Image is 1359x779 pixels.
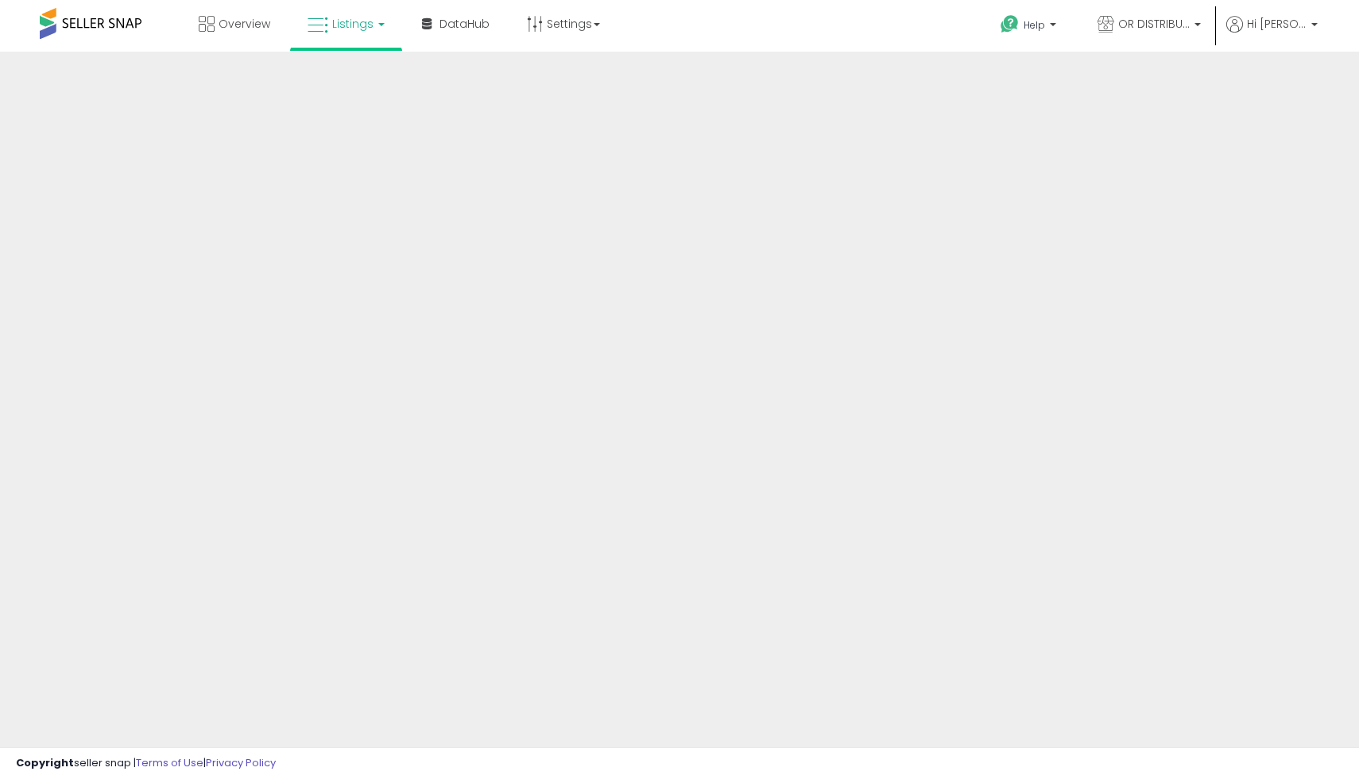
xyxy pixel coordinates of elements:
span: Hi [PERSON_NAME] [1247,16,1307,32]
span: Help [1024,18,1045,32]
i: Get Help [1000,14,1020,34]
span: Listings [332,16,374,32]
span: DataHub [439,16,490,32]
a: Hi [PERSON_NAME] [1226,16,1318,52]
a: Help [988,2,1072,52]
span: OR DISTRIBUTION [1118,16,1190,32]
span: Overview [219,16,270,32]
